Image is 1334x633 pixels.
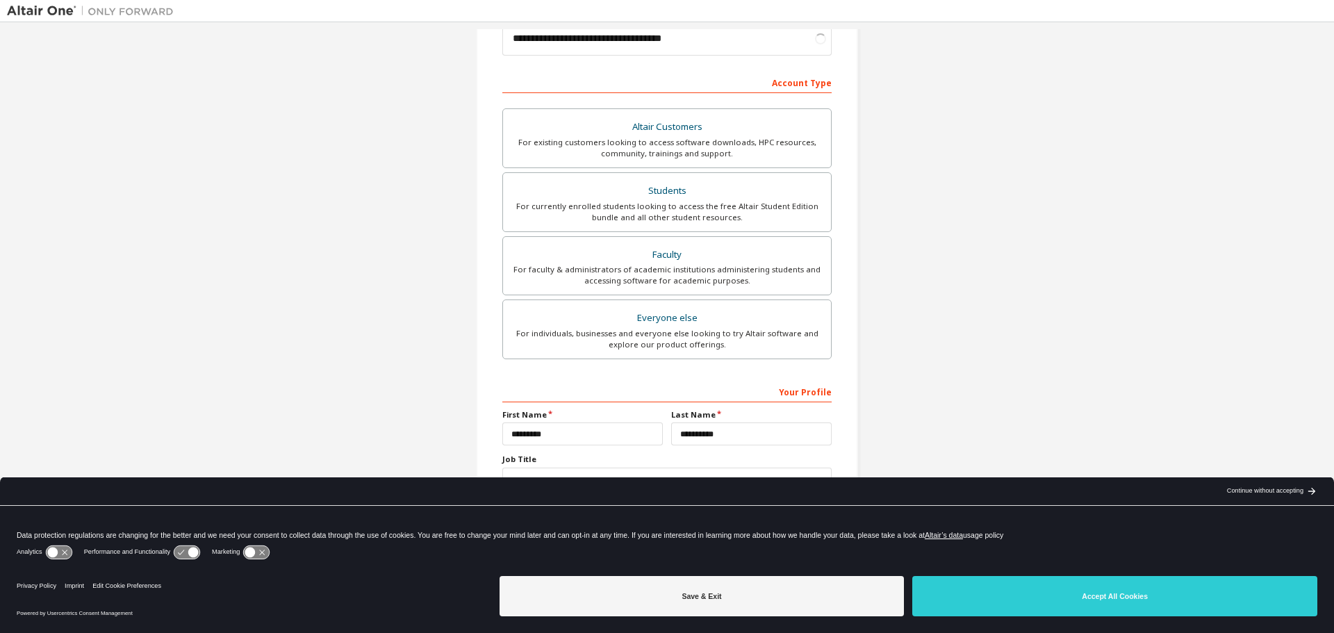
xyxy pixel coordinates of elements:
[7,4,181,18] img: Altair One
[511,181,823,201] div: Students
[502,380,832,402] div: Your Profile
[511,328,823,350] div: For individuals, businesses and everyone else looking to try Altair software and explore our prod...
[511,264,823,286] div: For faculty & administrators of academic institutions administering students and accessing softwa...
[502,454,832,465] label: Job Title
[511,117,823,137] div: Altair Customers
[511,309,823,328] div: Everyone else
[502,409,663,420] label: First Name
[511,201,823,223] div: For currently enrolled students looking to access the free Altair Student Edition bundle and all ...
[502,71,832,93] div: Account Type
[511,137,823,159] div: For existing customers looking to access software downloads, HPC resources, community, trainings ...
[511,245,823,265] div: Faculty
[671,409,832,420] label: Last Name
